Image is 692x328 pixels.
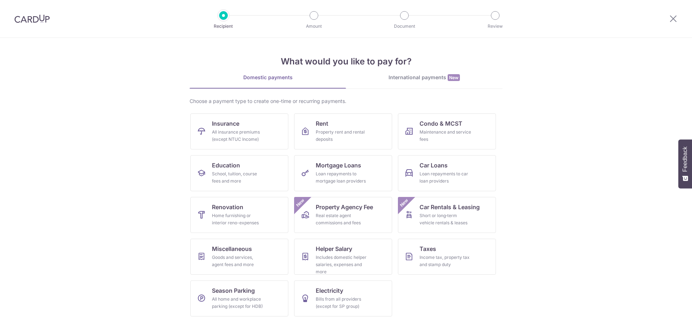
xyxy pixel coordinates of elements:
a: RenovationHome furnishing or interior reno-expenses [190,197,288,233]
iframe: Opens a widget where you can find more information [646,306,685,324]
span: New [398,197,410,209]
a: Car Rentals & LeasingShort or long‑term vehicle rentals & leasesNew [398,197,496,233]
span: Helper Salary [316,244,352,253]
span: Education [212,161,240,170]
div: International payments [346,74,502,81]
a: Property Agency FeeReal estate agent commissions and feesNew [294,197,392,233]
div: Loan repayments to car loan providers [420,170,471,185]
div: Real estate agent commissions and fees [316,212,368,226]
div: Choose a payment type to create one-time or recurring payments. [190,98,502,105]
p: Amount [287,23,341,30]
span: Mortgage Loans [316,161,361,170]
span: Property Agency Fee [316,203,373,211]
button: Feedback - Show survey [678,139,692,188]
p: Review [469,23,522,30]
a: RentProperty rent and rental deposits [294,113,392,149]
span: Miscellaneous [212,244,252,253]
a: InsuranceAll insurance premiums (except NTUC Income) [190,113,288,149]
div: All home and workplace parking (except for HDB) [212,296,264,310]
span: Condo & MCST [420,119,462,128]
span: Car Loans [420,161,448,170]
span: Electricity [316,286,343,295]
a: MiscellaneousGoods and services, agent fees and more [190,239,288,275]
p: Document [378,23,431,30]
a: Car LoansLoan repayments to car loan providers [398,155,496,191]
div: Loan repayments to mortgage loan providers [316,170,368,185]
a: Helper SalaryIncludes domestic helper salaries, expenses and more [294,239,392,275]
a: TaxesIncome tax, property tax and stamp duty [398,239,496,275]
span: Taxes [420,244,436,253]
div: Maintenance and service fees [420,129,471,143]
div: Short or long‑term vehicle rentals & leases [420,212,471,226]
span: Car Rentals & Leasing [420,203,480,211]
a: EducationSchool, tuition, course fees and more [190,155,288,191]
span: Insurance [212,119,239,128]
h4: What would you like to pay for? [190,55,502,68]
a: Condo & MCSTMaintenance and service fees [398,113,496,149]
span: Season Parking [212,286,255,295]
span: New [448,74,460,81]
a: ElectricityBills from all providers (except for SP group) [294,280,392,316]
a: Mortgage LoansLoan repayments to mortgage loan providers [294,155,392,191]
div: Domestic payments [190,74,346,81]
span: New [294,197,306,209]
div: All insurance premiums (except NTUC Income) [212,129,264,143]
div: Includes domestic helper salaries, expenses and more [316,254,368,275]
div: Property rent and rental deposits [316,129,368,143]
div: Income tax, property tax and stamp duty [420,254,471,268]
div: Goods and services, agent fees and more [212,254,264,268]
div: Bills from all providers (except for SP group) [316,296,368,310]
img: CardUp [14,14,50,23]
div: Home furnishing or interior reno-expenses [212,212,264,226]
span: Rent [316,119,328,128]
p: Recipient [197,23,250,30]
span: Renovation [212,203,243,211]
a: Season ParkingAll home and workplace parking (except for HDB) [190,280,288,316]
div: School, tuition, course fees and more [212,170,264,185]
span: Feedback [682,147,688,172]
